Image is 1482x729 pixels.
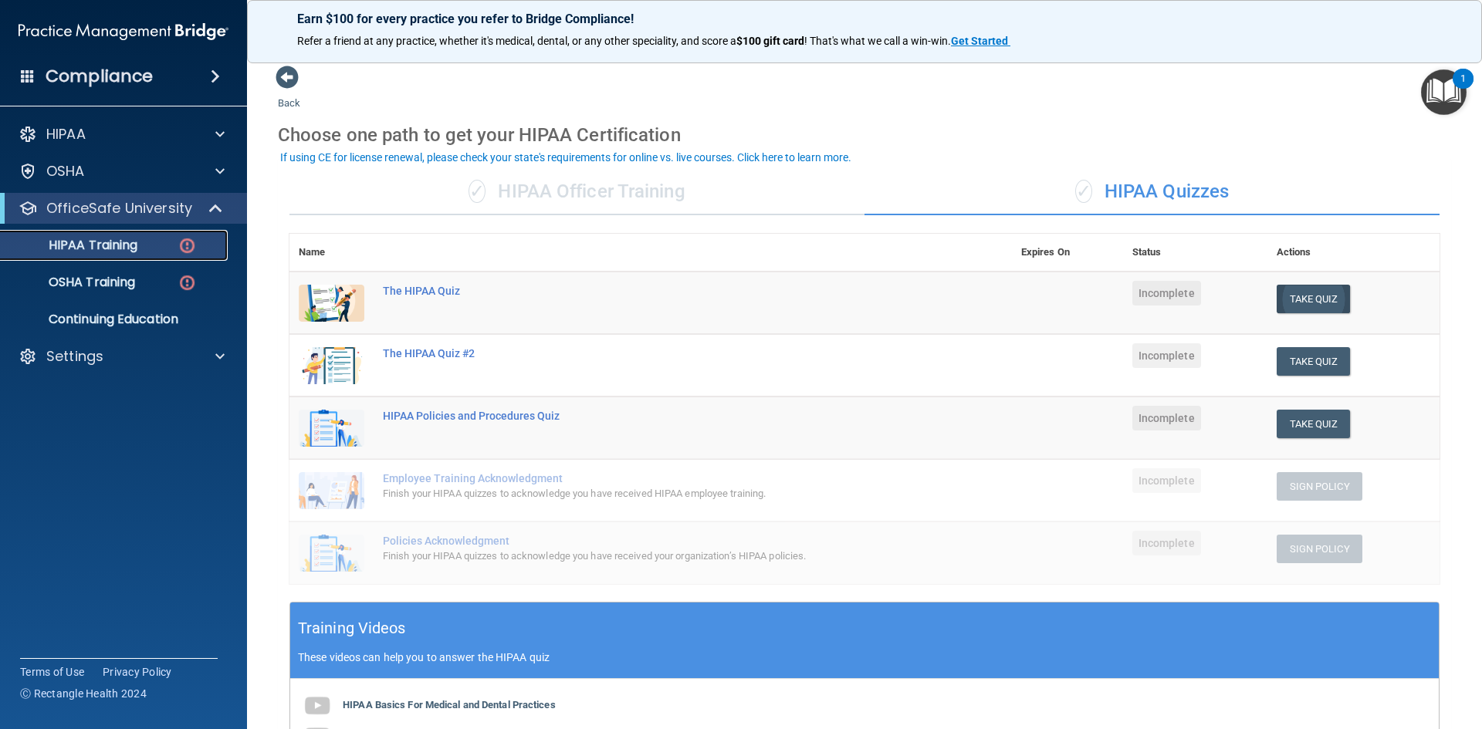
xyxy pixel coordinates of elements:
a: OSHA [19,162,225,181]
div: HIPAA Officer Training [289,169,864,215]
div: HIPAA Policies and Procedures Quiz [383,410,935,422]
p: OSHA [46,162,85,181]
p: Settings [46,347,103,366]
th: Status [1123,234,1267,272]
a: Settings [19,347,225,366]
button: If using CE for license renewal, please check your state's requirements for online vs. live cours... [278,150,854,165]
strong: Get Started [951,35,1008,47]
p: OfficeSafe University [46,199,192,218]
div: The HIPAA Quiz [383,285,935,297]
p: Earn $100 for every practice you refer to Bridge Compliance! [297,12,1432,26]
p: HIPAA Training [10,238,137,253]
div: Choose one path to get your HIPAA Certification [278,113,1451,157]
button: Open Resource Center, 1 new notification [1421,69,1467,115]
a: OfficeSafe University [19,199,224,218]
a: HIPAA [19,125,225,143]
span: ✓ [1075,180,1092,203]
button: Take Quiz [1277,410,1351,438]
p: Continuing Education [10,312,221,327]
span: Incomplete [1132,531,1201,555]
span: Ⓒ Rectangle Health 2024 [20,686,147,701]
th: Expires On [1012,234,1123,272]
a: Privacy Policy [103,664,172,680]
p: OSHA Training [10,275,135,290]
button: Sign Policy [1277,535,1362,563]
div: Policies Acknowledgment [383,535,935,547]
div: 1 [1460,79,1466,99]
div: The HIPAA Quiz #2 [383,347,935,359]
p: These videos can help you to answer the HIPAA quiz [298,651,1431,663]
span: Incomplete [1132,281,1201,305]
div: HIPAA Quizzes [864,169,1440,215]
img: danger-circle.6113f641.png [178,236,197,255]
p: HIPAA [46,125,86,143]
a: Back [278,79,300,109]
img: gray_youtube_icon.38fcd6cc.png [302,690,333,721]
span: ! That's what we call a win-win. [804,35,951,47]
span: Incomplete [1132,406,1201,430]
th: Actions [1267,234,1440,272]
button: Take Quiz [1277,285,1351,313]
button: Take Quiz [1277,347,1351,376]
span: ✓ [469,180,486,203]
span: Incomplete [1132,468,1201,493]
th: Name [289,234,374,272]
b: HIPAA Basics For Medical and Dental Practices [343,699,556,710]
strong: $100 gift card [736,35,804,47]
a: Terms of Use [20,664,84,680]
img: danger-circle.6113f641.png [178,273,197,292]
h4: Compliance [46,66,153,87]
span: Incomplete [1132,343,1201,368]
button: Sign Policy [1277,472,1362,501]
span: Refer a friend at any practice, whether it's medical, dental, or any other speciality, and score a [297,35,736,47]
h5: Training Videos [298,615,406,642]
div: Finish your HIPAA quizzes to acknowledge you have received HIPAA employee training. [383,484,935,503]
div: If using CE for license renewal, please check your state's requirements for online vs. live cours... [280,152,851,163]
div: Employee Training Acknowledgment [383,472,935,484]
a: Get Started [951,35,1010,47]
div: Finish your HIPAA quizzes to acknowledge you have received your organization’s HIPAA policies. [383,547,935,565]
img: PMB logo [19,16,228,47]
